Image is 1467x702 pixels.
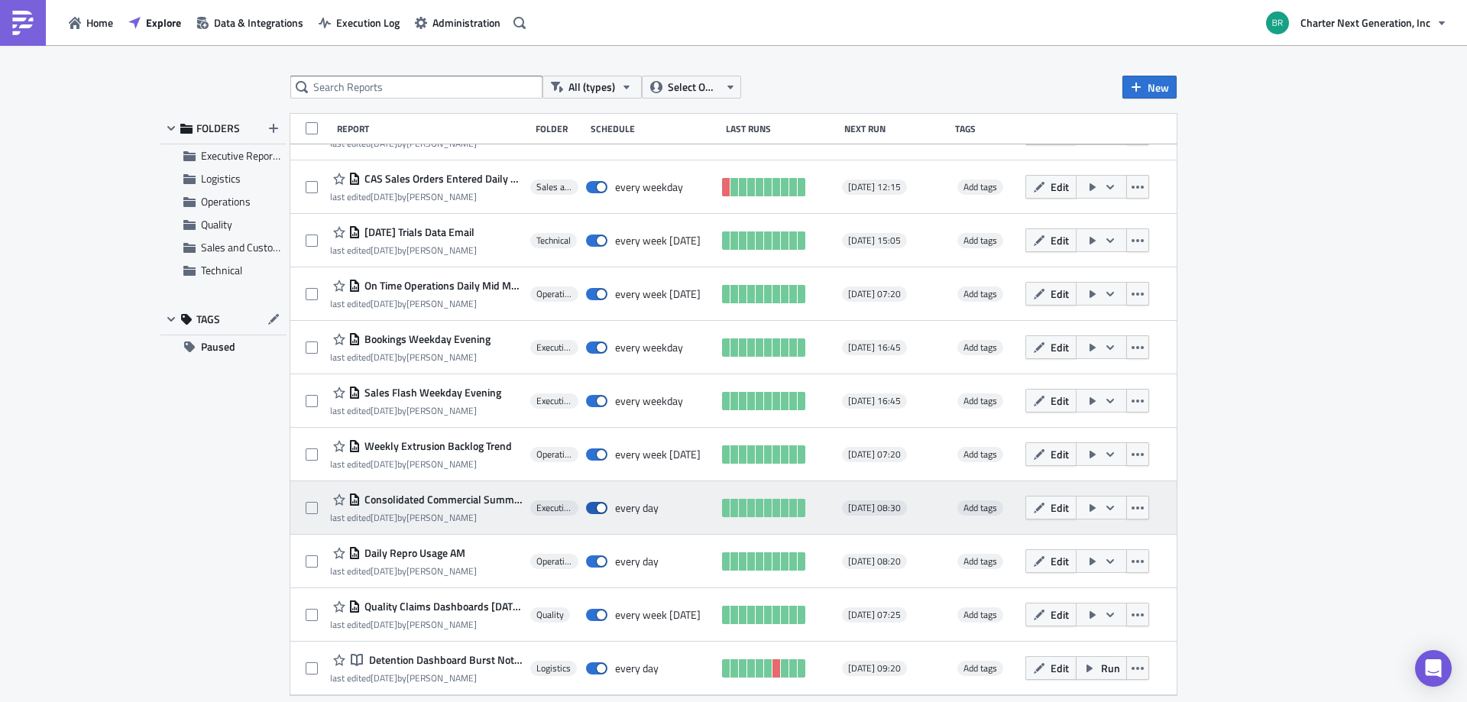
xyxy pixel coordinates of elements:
span: Detention Dashboard Burst Notebook [365,653,523,667]
span: Quality [536,609,564,621]
button: Explore [121,11,189,34]
span: Consolidated Commercial Summary - Daily [361,493,523,506]
span: Edit [1051,232,1069,248]
button: Edit [1025,228,1077,252]
div: every week on Monday [615,608,701,622]
div: every day [615,662,659,675]
span: [DATE] 08:20 [848,555,901,568]
button: Data & Integrations [189,11,311,34]
span: Edit [1051,286,1069,302]
span: [DATE] 09:20 [848,662,901,675]
time: 2025-07-23T13:40:30Z [371,564,397,578]
span: Daily Repro Usage AM [361,546,465,560]
button: Edit [1025,656,1077,680]
span: Technical [536,235,571,247]
span: [DATE] 07:25 [848,609,901,621]
span: Add tags [963,340,997,354]
div: every weekday [615,180,683,194]
span: Sales Flash Weekday Evening [361,386,501,400]
button: New [1122,76,1177,99]
span: Add tags [963,286,997,301]
span: Executive Reporting [201,147,290,163]
div: last edited by [PERSON_NAME] [330,244,477,256]
div: every day [615,555,659,568]
div: every week on Monday [615,448,701,461]
span: Add tags [957,393,1003,409]
span: Sunday Trials Data Email [361,225,474,239]
div: last edited by [PERSON_NAME] [330,672,523,684]
span: Technical [201,262,242,278]
button: Execution Log [311,11,407,34]
div: Report [337,123,528,134]
div: last edited by [PERSON_NAME] [330,619,523,630]
button: Home [61,11,121,34]
button: All (types) [542,76,642,99]
span: Add tags [957,286,1003,302]
button: Edit [1025,389,1077,412]
div: Folder [536,123,583,134]
span: Edit [1051,660,1069,676]
span: TAGS [196,312,220,326]
span: [DATE] 07:20 [848,448,901,461]
span: Edit [1051,500,1069,516]
span: [DATE] 15:05 [848,235,901,247]
span: Add tags [957,607,1003,623]
div: Tags [955,123,1018,134]
button: Run [1076,656,1127,680]
span: Add tags [963,500,997,515]
div: every day [615,501,659,515]
span: Operations [536,448,572,461]
button: Edit [1025,335,1077,359]
span: [DATE] 16:45 [848,341,901,354]
div: last edited by [PERSON_NAME] [330,512,523,523]
button: Edit [1025,442,1077,466]
button: Edit [1025,282,1077,306]
div: last edited by [PERSON_NAME] [330,351,491,363]
span: Add tags [963,393,997,408]
time: 2024-11-06T18:07:24Z [371,671,397,685]
div: last edited by [PERSON_NAME] [330,458,512,470]
span: Charter Next Generation, Inc [1300,15,1430,31]
span: Add tags [957,554,1003,569]
button: Charter Next Generation, Inc [1257,6,1456,40]
span: Add tags [963,661,997,675]
span: Edit [1051,446,1069,462]
span: Executive Reporting [536,341,572,354]
button: Edit [1025,603,1077,626]
span: Execution Log [336,15,400,31]
span: Operations [201,193,251,209]
span: [DATE] 08:30 [848,502,901,514]
span: [DATE] 12:15 [848,181,901,193]
span: Executive Reporting [536,502,572,514]
time: 2025-03-05T14:25:00Z [371,457,397,471]
span: Administration [432,15,500,31]
span: Data & Integrations [214,15,303,31]
button: Paused [160,335,287,358]
span: Explore [146,15,181,31]
div: last edited by [PERSON_NAME] [330,298,523,309]
span: Edit [1051,553,1069,569]
span: Add tags [957,233,1003,248]
span: Add tags [957,180,1003,195]
span: Edit [1051,607,1069,623]
div: Open Intercom Messenger [1415,650,1452,687]
span: Operations [536,288,572,300]
span: [DATE] 16:45 [848,395,901,407]
div: every weekday [615,394,683,408]
time: 2025-03-17T13:09:27Z [371,243,397,257]
div: every week on Sunday [615,234,701,247]
span: Quality [201,216,232,232]
span: Bookings Weekday Evening [361,332,491,346]
span: Edit [1051,393,1069,409]
span: Run [1101,660,1120,676]
time: 2025-05-08T16:47:28Z [371,189,397,204]
span: Add tags [957,340,1003,355]
div: last edited by [PERSON_NAME] [330,191,523,202]
span: Sales and Customer Accounts [536,181,572,193]
span: Logistics [201,170,241,186]
input: Search Reports [290,76,542,99]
